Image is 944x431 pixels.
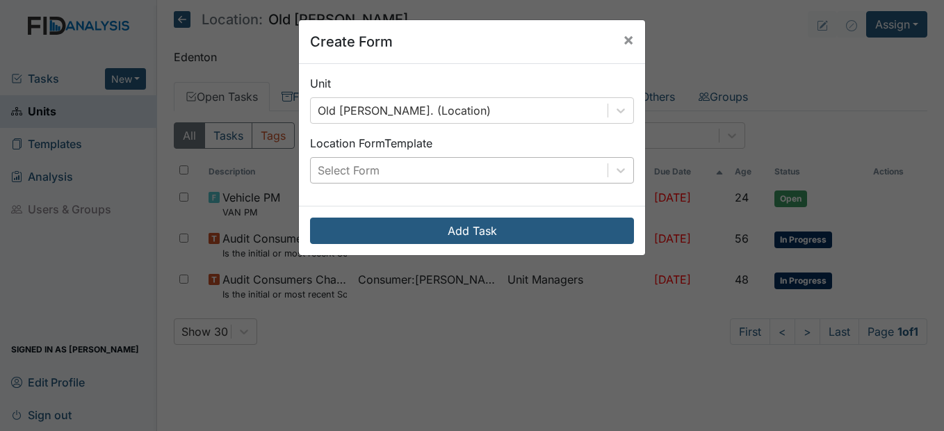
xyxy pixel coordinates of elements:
div: Select Form [318,162,380,179]
div: Old [PERSON_NAME]. (Location) [318,102,491,119]
label: Unit [310,75,331,92]
button: Close [612,20,645,59]
label: Location Form Template [310,135,432,152]
h5: Create Form [310,31,393,52]
span: × [623,29,634,49]
button: Add Task [310,218,634,244]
